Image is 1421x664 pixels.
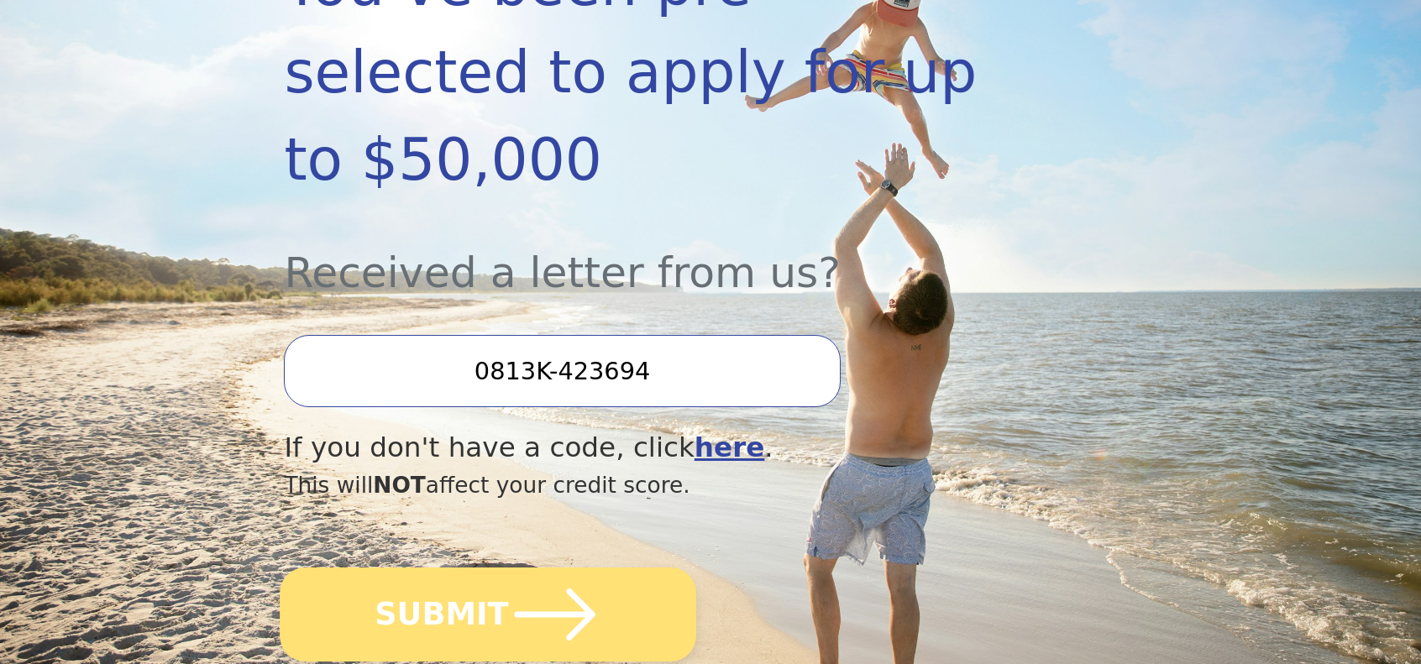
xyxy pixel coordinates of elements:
[281,567,697,661] button: SUBMIT
[284,427,1009,468] div: If you don't have a code, click .
[284,335,840,407] input: Enter your Offer Code:
[373,472,426,498] span: NOT
[695,431,765,463] a: here
[284,468,1009,502] div: This will affect your credit score.
[284,203,1009,305] div: Received a letter from us?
